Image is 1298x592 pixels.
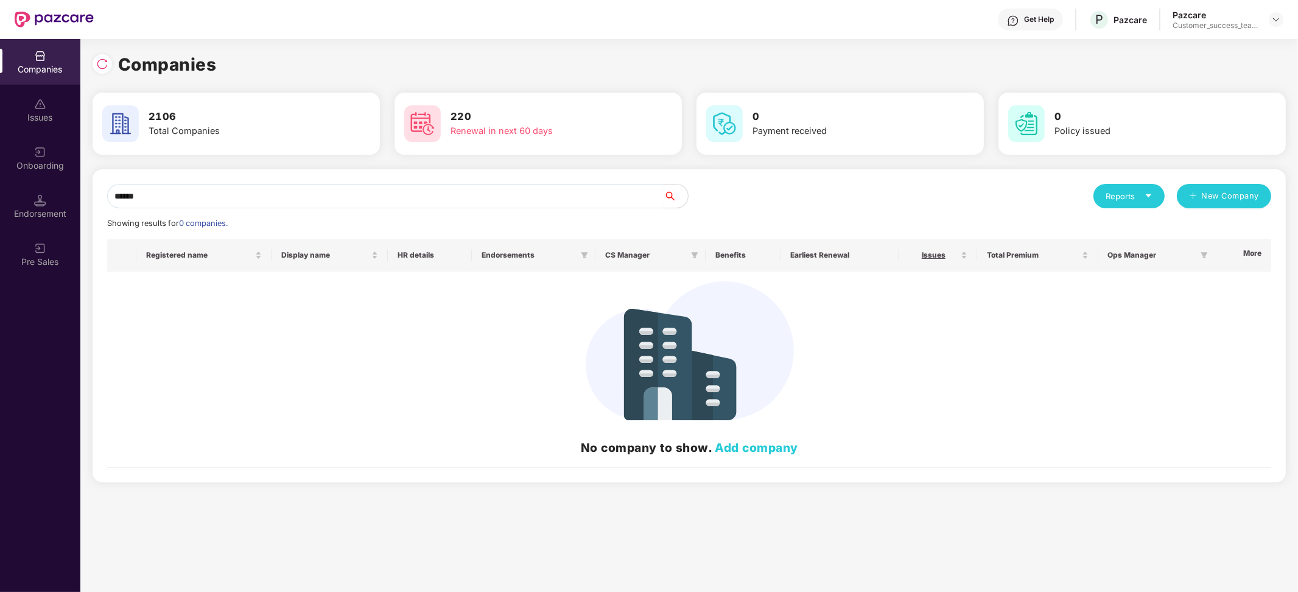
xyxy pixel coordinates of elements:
[96,58,108,70] img: svg+xml;base64,PHN2ZyBpZD0iUmVsb2FkLTMyeDMyIiB4bWxucz0iaHR0cDovL3d3dy53My5vcmcvMjAwMC9zdmciIHdpZH...
[578,248,591,263] span: filter
[15,12,94,27] img: New Pazcare Logo
[1173,21,1258,30] div: Customer_success_team_lead
[1215,239,1271,272] th: More
[781,239,899,272] th: Earliest Renewal
[706,239,781,272] th: Benefits
[1007,15,1019,27] img: svg+xml;base64,PHN2ZyBpZD0iSGVscC0zMngzMiIgeG1sbnM9Imh0dHA6Ly93d3cudzMub3JnLzIwMDAvc3ZnIiB3aWR0aD...
[34,98,46,110] img: svg+xml;base64,PHN2ZyBpZD0iSXNzdWVzX2Rpc2FibGVkIiB4bWxucz0iaHR0cDovL3d3dy53My5vcmcvMjAwMC9zdmciIH...
[272,239,388,272] th: Display name
[605,250,687,260] span: CS Manager
[1008,105,1045,142] img: svg+xml;base64,PHN2ZyB4bWxucz0iaHR0cDovL3d3dy53My5vcmcvMjAwMC9zdmciIHdpZHRoPSI2MCIgaGVpZ2h0PSI2MC...
[102,105,139,142] img: svg+xml;base64,PHN2ZyB4bWxucz0iaHR0cDovL3d3dy53My5vcmcvMjAwMC9zdmciIHdpZHRoPSI2MCIgaGVpZ2h0PSI2MC...
[1106,190,1152,202] div: Reports
[118,51,217,78] h1: Companies
[752,109,928,125] h3: 0
[663,184,689,208] button: search
[1145,192,1152,200] span: caret-down
[1173,9,1258,21] div: Pazcare
[1202,190,1260,202] span: New Company
[1201,252,1208,259] span: filter
[451,124,626,138] div: Renewal in next 60 days
[404,105,441,142] img: svg+xml;base64,PHN2ZyB4bWxucz0iaHR0cDovL3d3dy53My5vcmcvMjAwMC9zdmciIHdpZHRoPSI2MCIgaGVpZ2h0PSI2MC...
[1024,15,1054,24] div: Get Help
[179,219,228,228] span: 0 companies.
[136,239,272,272] th: Registered name
[1108,250,1196,260] span: Ops Manager
[34,50,46,62] img: svg+xml;base64,PHN2ZyBpZD0iQ29tcGFuaWVzIiB4bWxucz0iaHR0cDovL3d3dy53My5vcmcvMjAwMC9zdmciIHdpZHRoPS...
[107,219,228,228] span: Showing results for
[987,250,1079,260] span: Total Premium
[689,248,701,263] span: filter
[908,250,958,260] span: Issues
[149,124,324,138] div: Total Companies
[34,146,46,158] img: svg+xml;base64,PHN2ZyB3aWR0aD0iMjAiIGhlaWdodD0iMjAiIHZpZXdCb3g9IjAgMCAyMCAyMCIgZmlsbD0ibm9uZSIgeG...
[1189,192,1197,202] span: plus
[149,109,324,125] h3: 2106
[1198,248,1210,263] span: filter
[34,194,46,206] img: svg+xml;base64,PHN2ZyB3aWR0aD0iMTQuNSIgaGVpZ2h0PSIxNC41IiB2aWV3Qm94PSIwIDAgMTYgMTYiIGZpbGw9Im5vbm...
[482,250,576,260] span: Endorsements
[388,239,472,272] th: HR details
[899,239,977,272] th: Issues
[34,242,46,255] img: svg+xml;base64,PHN2ZyB3aWR0aD0iMjAiIGhlaWdodD0iMjAiIHZpZXdCb3g9IjAgMCAyMCAyMCIgZmlsbD0ibm9uZSIgeG...
[1177,184,1271,208] button: plusNew Company
[1114,14,1147,26] div: Pazcare
[1095,12,1103,27] span: P
[1054,109,1230,125] h3: 0
[706,105,743,142] img: svg+xml;base64,PHN2ZyB4bWxucz0iaHR0cDovL3d3dy53My5vcmcvMjAwMC9zdmciIHdpZHRoPSI2MCIgaGVpZ2h0PSI2MC...
[146,250,253,260] span: Registered name
[451,109,626,125] h3: 220
[691,252,698,259] span: filter
[281,250,369,260] span: Display name
[715,440,799,455] a: Add company
[1271,15,1281,24] img: svg+xml;base64,PHN2ZyBpZD0iRHJvcGRvd24tMzJ4MzIiIHhtbG5zPSJodHRwOi8vd3d3LnczLm9yZy8yMDAwL3N2ZyIgd2...
[752,124,928,138] div: Payment received
[1054,124,1230,138] div: Policy issued
[117,439,1262,457] h2: No company to show.
[663,191,688,201] span: search
[581,252,588,259] span: filter
[977,239,1098,272] th: Total Premium
[586,281,794,420] img: svg+xml;base64,PHN2ZyB4bWxucz0iaHR0cDovL3d3dy53My5vcmcvMjAwMC9zdmciIHdpZHRoPSIzNDIiIGhlaWdodD0iMj...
